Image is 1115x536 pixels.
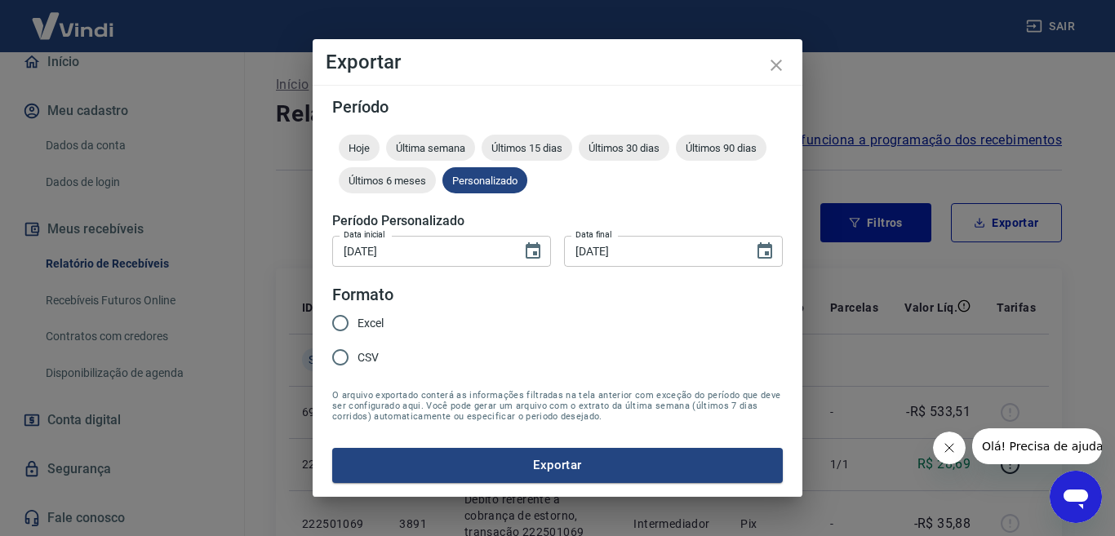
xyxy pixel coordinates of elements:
[344,228,385,241] label: Data inicial
[332,213,783,229] h5: Período Personalizado
[442,175,527,187] span: Personalizado
[575,228,612,241] label: Data final
[358,349,379,366] span: CSV
[386,135,475,161] div: Última semana
[1050,471,1102,523] iframe: Botão para abrir a janela de mensagens
[676,142,766,154] span: Últimos 90 dias
[564,236,742,266] input: DD/MM/YYYY
[482,142,572,154] span: Últimos 15 dias
[972,428,1102,464] iframe: Mensagem da empresa
[517,235,549,268] button: Choose date, selected date is 22 de set de 2025
[579,142,669,154] span: Últimos 30 dias
[933,432,966,464] iframe: Fechar mensagem
[339,175,436,187] span: Últimos 6 meses
[332,283,393,307] legend: Formato
[332,448,783,482] button: Exportar
[332,390,783,422] span: O arquivo exportado conterá as informações filtradas na tela anterior com exceção do período que ...
[442,167,527,193] div: Personalizado
[332,99,783,115] h5: Período
[482,135,572,161] div: Últimos 15 dias
[676,135,766,161] div: Últimos 90 dias
[339,135,380,161] div: Hoje
[332,236,510,266] input: DD/MM/YYYY
[757,46,796,85] button: close
[339,142,380,154] span: Hoje
[749,235,781,268] button: Choose date, selected date is 22 de set de 2025
[326,52,789,72] h4: Exportar
[386,142,475,154] span: Última semana
[339,167,436,193] div: Últimos 6 meses
[10,11,137,24] span: Olá! Precisa de ajuda?
[579,135,669,161] div: Últimos 30 dias
[358,315,384,332] span: Excel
